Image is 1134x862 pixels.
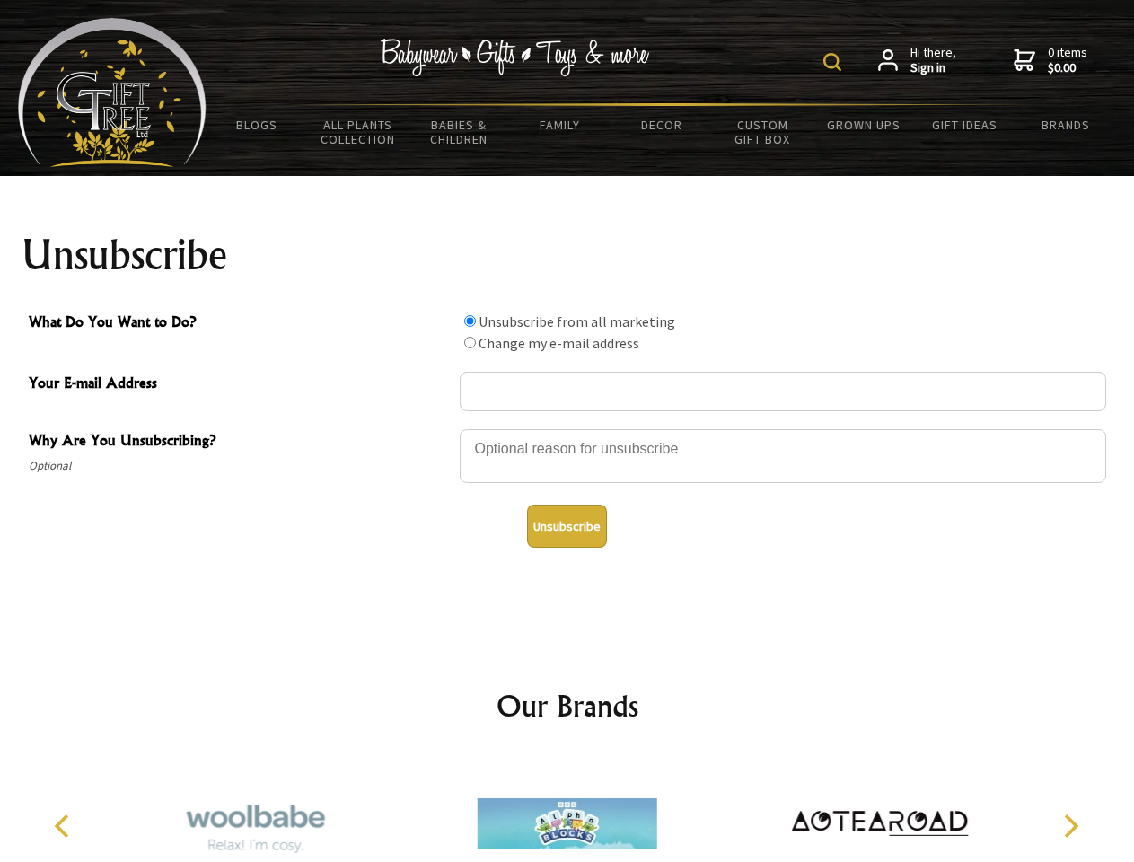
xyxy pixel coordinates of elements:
[308,106,409,158] a: All Plants Collection
[1014,45,1087,76] a: 0 items$0.00
[460,429,1106,483] textarea: Why Are You Unsubscribing?
[29,372,451,398] span: Your E-mail Address
[914,106,1015,144] a: Gift Ideas
[813,106,914,144] a: Grown Ups
[910,45,956,76] span: Hi there,
[479,312,675,330] label: Unsubscribe from all marketing
[464,315,476,327] input: What Do You Want to Do?
[18,18,207,167] img: Babyware - Gifts - Toys and more...
[381,39,650,76] img: Babywear - Gifts - Toys & more
[29,311,451,337] span: What Do You Want to Do?
[207,106,308,144] a: BLOGS
[510,106,611,144] a: Family
[1015,106,1117,144] a: Brands
[409,106,510,158] a: Babies & Children
[1050,806,1090,846] button: Next
[910,60,956,76] strong: Sign in
[45,806,84,846] button: Previous
[29,455,451,477] span: Optional
[22,233,1113,277] h1: Unsubscribe
[712,106,813,158] a: Custom Gift Box
[464,337,476,348] input: What Do You Want to Do?
[878,45,956,76] a: Hi there,Sign in
[479,334,639,352] label: Change my e-mail address
[1048,60,1087,76] strong: $0.00
[29,429,451,455] span: Why Are You Unsubscribing?
[611,106,712,144] a: Decor
[823,53,841,71] img: product search
[460,372,1106,411] input: Your E-mail Address
[527,505,607,548] button: Unsubscribe
[36,684,1099,727] h2: Our Brands
[1048,44,1087,76] span: 0 items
